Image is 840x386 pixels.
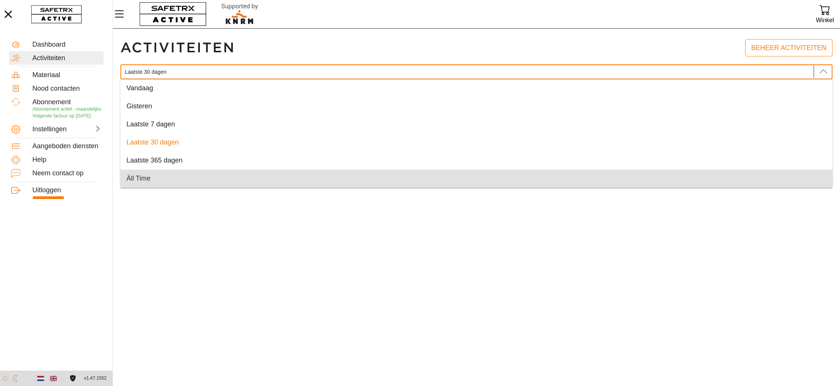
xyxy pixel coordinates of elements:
[50,375,57,382] img: en.svg
[11,155,20,164] img: Help.svg
[32,98,101,106] div: Abonnement
[68,375,78,381] a: Licentieovereenkomst
[32,54,101,62] div: Activiteiten
[126,138,179,146] span: Laatste 30 dagen
[126,84,153,92] span: Vandaag
[126,120,175,128] span: Laatste 7 dagen
[816,15,834,25] div: Winkel
[32,41,101,49] div: Dashboard
[80,372,111,384] button: v1.47.1552
[11,169,20,178] img: ContactUs.svg
[32,106,101,112] span: Abonnement actief - maandelijks
[120,39,235,56] h1: Activiteiten
[126,157,183,164] span: Laatste 365 dagen
[11,70,20,79] img: Equipment.svg
[745,39,832,56] a: Beheer activiteiten
[32,85,101,93] div: Nood contacten
[47,372,60,385] button: English
[125,68,166,75] span: Laatste 30 dagen
[2,375,8,381] img: ModeLight.svg
[12,375,18,381] img: ModeDark.svg
[11,53,20,62] img: Activities.svg
[84,374,107,382] span: v1.47.1552
[213,2,267,26] img: RescueLogo.svg
[11,97,20,106] img: Subscription.svg
[126,102,152,110] span: Gisteren
[32,186,101,195] div: Uitloggen
[113,6,132,22] button: Menu
[32,125,65,134] div: Instellingen
[126,175,151,182] span: Äll Time
[32,142,101,150] div: Aangeboden diensten
[34,372,47,385] button: Dutch
[32,156,101,164] div: Help
[32,169,101,178] div: Neem contact op
[32,71,101,79] div: Materiaal
[37,375,44,382] img: nl.svg
[751,42,826,54] span: Beheer activiteiten
[32,113,91,119] span: Volgende factuur op [DATE]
